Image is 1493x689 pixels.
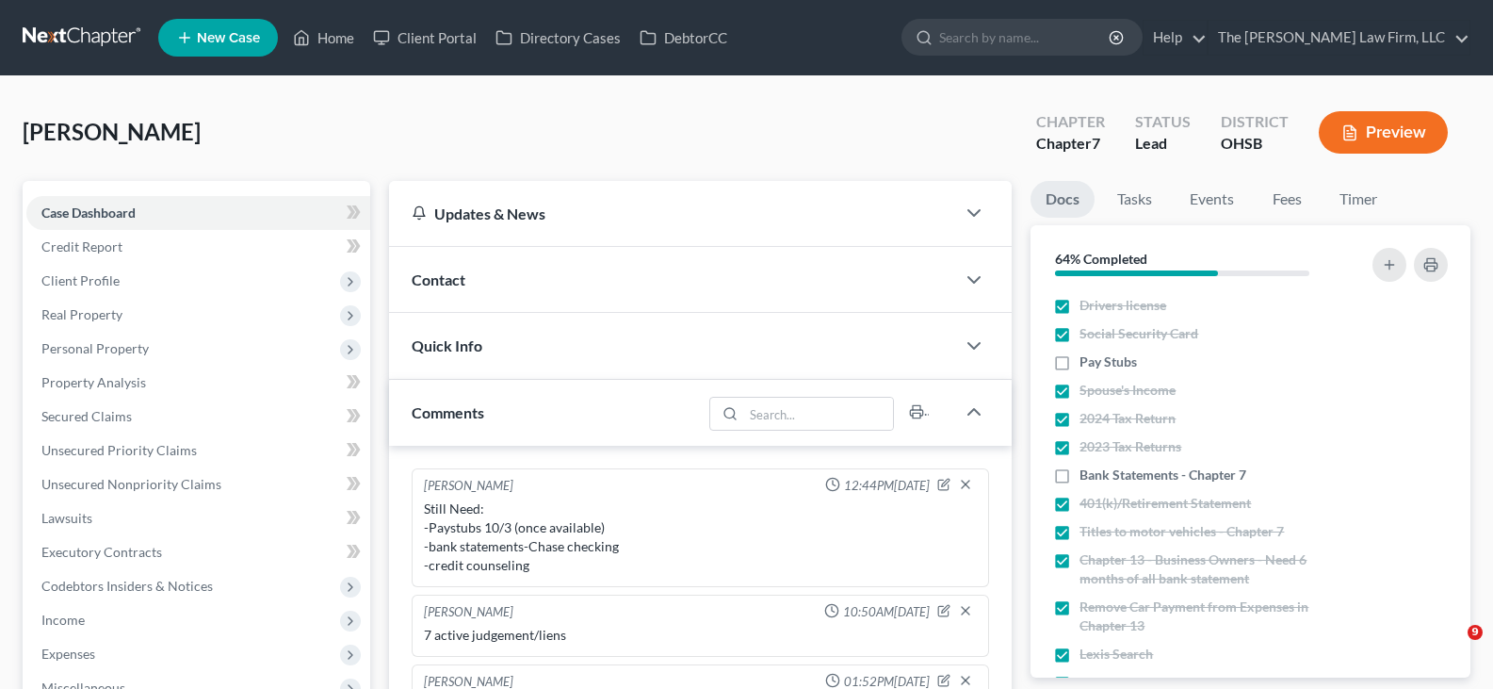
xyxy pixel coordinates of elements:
span: Income [41,612,85,628]
span: Bank Statements - Chapter 7 [1079,466,1246,484]
div: 7 active judgement/liens [424,626,977,645]
a: Fees [1257,181,1317,218]
span: 2024 Tax Return [1079,409,1176,428]
span: 7 [1092,134,1100,152]
a: Case Dashboard [26,196,370,230]
span: Social Security Card [1079,324,1198,343]
span: Real Property [41,306,122,322]
iframe: Intercom live chat [1429,625,1474,670]
a: Home [284,21,364,55]
div: Still Need: -Paystubs 10/3 (once available) -bank statements-Chase checking -credit counseling [424,500,977,575]
span: 12:44PM[DATE] [844,477,930,495]
span: Secured Claims [41,408,132,424]
span: Unsecured Priority Claims [41,442,197,458]
span: Expenses [41,646,95,662]
span: Unsecured Nonpriority Claims [41,476,221,492]
a: Tasks [1102,181,1167,218]
div: Chapter [1036,111,1105,133]
a: Help [1144,21,1207,55]
span: Executory Contracts [41,544,162,560]
a: Unsecured Nonpriority Claims [26,468,370,501]
a: Docs [1030,181,1095,218]
a: Unsecured Priority Claims [26,434,370,468]
span: Lawsuits [41,510,92,526]
input: Search by name... [939,20,1112,55]
a: Property Analysis [26,366,370,400]
span: Titles to motor vehicles - Chapter 7 [1079,522,1284,541]
div: District [1221,111,1289,133]
span: New Case [197,31,260,45]
button: Preview [1319,111,1448,154]
span: Quick Info [412,336,482,354]
div: Chapter [1036,133,1105,155]
span: Case Dashboard [41,205,136,221]
span: Lexis Search [1079,645,1153,664]
span: 10:50AM[DATE] [843,603,930,621]
a: The [PERSON_NAME] Law Firm, LLC [1209,21,1469,55]
span: Remove Car Payment from Expenses in Chapter 13 [1079,598,1344,635]
a: Lawsuits [26,501,370,535]
span: Contact [412,271,465,288]
div: OHSB [1221,133,1289,155]
input: Search... [744,398,894,430]
a: Timer [1324,181,1392,218]
span: Comments [412,403,484,421]
div: [PERSON_NAME] [424,603,513,622]
span: Drivers license [1079,296,1166,315]
a: Directory Cases [486,21,630,55]
div: Status [1135,111,1191,133]
span: Property Analysis [41,374,146,390]
span: [PERSON_NAME] [23,118,201,145]
span: Spouse's Income [1079,381,1176,400]
span: 401(k)/Retirement Statement [1079,494,1251,513]
span: 2023 Tax Returns [1079,437,1181,456]
a: Secured Claims [26,400,370,434]
span: Chapter 13 - Business Owners - Need 6 months of all bank statement [1079,550,1344,588]
div: Lead [1135,133,1191,155]
div: [PERSON_NAME] [424,477,513,496]
strong: 64% Completed [1055,251,1147,267]
span: Codebtors Insiders & Notices [41,578,213,594]
a: Client Portal [364,21,486,55]
a: Credit Report [26,230,370,264]
span: Personal Property [41,340,149,356]
span: 9 [1468,625,1483,640]
a: DebtorCC [630,21,737,55]
span: Client Profile [41,272,120,288]
a: Executory Contracts [26,535,370,569]
span: Pay Stubs [1079,353,1137,371]
div: Updates & News [412,204,933,223]
span: Credit Report [41,238,122,254]
a: Events [1175,181,1249,218]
